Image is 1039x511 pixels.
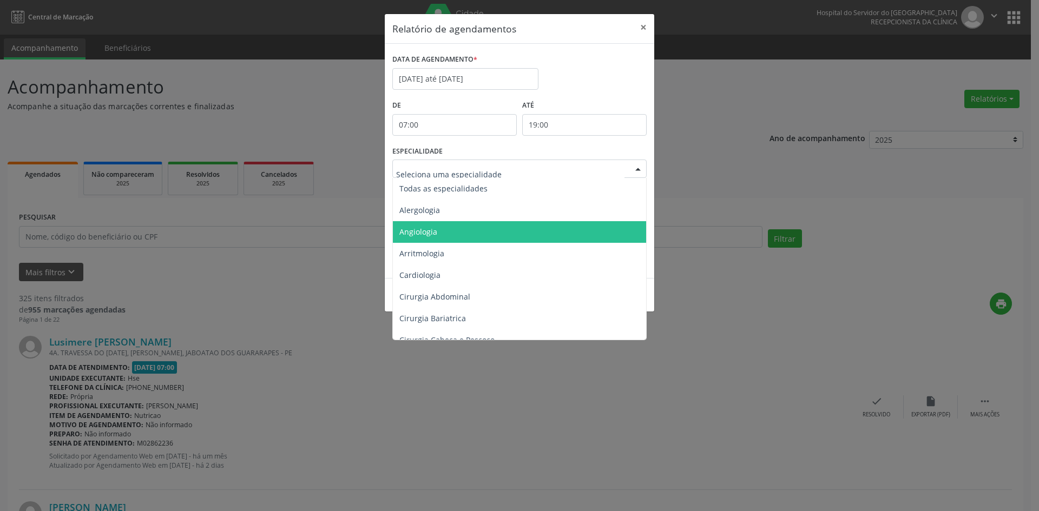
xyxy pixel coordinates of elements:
[399,313,466,323] span: Cirurgia Bariatrica
[522,97,647,114] label: ATÉ
[396,163,624,185] input: Seleciona uma especialidade
[633,14,654,41] button: Close
[399,335,495,345] span: Cirurgia Cabeça e Pescoço
[392,143,443,160] label: ESPECIALIDADE
[522,114,647,136] input: Selecione o horário final
[399,205,440,215] span: Alergologia
[399,291,470,302] span: Cirurgia Abdominal
[399,227,437,237] span: Angiologia
[399,248,444,258] span: Arritmologia
[399,183,488,194] span: Todas as especialidades
[392,51,477,68] label: DATA DE AGENDAMENTO
[399,270,440,280] span: Cardiologia
[392,114,517,136] input: Selecione o horário inicial
[392,22,516,36] h5: Relatório de agendamentos
[392,97,517,114] label: De
[392,68,538,90] input: Selecione uma data ou intervalo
